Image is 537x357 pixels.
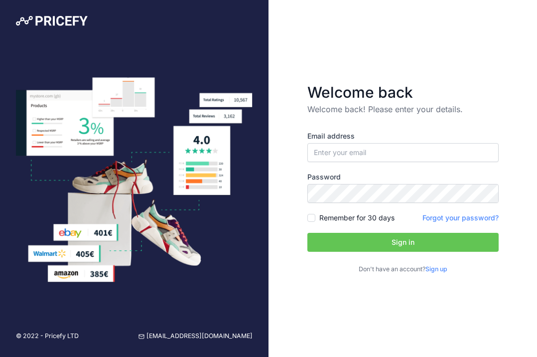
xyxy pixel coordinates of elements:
[138,332,253,341] a: [EMAIL_ADDRESS][DOMAIN_NAME]
[307,172,499,182] label: Password
[319,213,395,223] label: Remember for 30 days
[16,16,88,26] img: Pricefy
[425,265,447,273] a: Sign up
[307,103,499,115] p: Welcome back! Please enter your details.
[422,213,499,222] a: Forgot your password?
[307,131,499,141] label: Email address
[16,332,79,341] p: © 2022 - Pricefy LTD
[307,83,499,101] h3: Welcome back
[307,233,499,252] button: Sign in
[307,265,499,274] p: Don't have an account?
[307,143,499,162] input: Enter your email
